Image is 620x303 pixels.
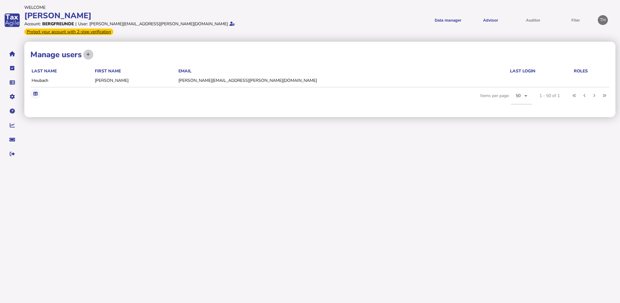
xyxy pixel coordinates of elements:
button: Auditor [514,13,552,28]
div: [PERSON_NAME] [24,10,308,21]
button: Export table data to Excel [30,89,40,99]
td: [PERSON_NAME] [94,74,177,86]
span: 50 [516,93,521,99]
th: last name [30,68,94,74]
th: roles [573,68,609,74]
th: first name [94,68,177,74]
i: Data manager [10,82,15,83]
button: Data manager [6,76,19,89]
th: email [177,68,509,74]
button: Tasks [6,62,19,75]
button: Insights [6,119,19,132]
div: [PERSON_NAME][EMAIL_ADDRESS][PERSON_NAME][DOMAIN_NAME] [89,21,228,27]
button: Help pages [6,105,19,117]
div: User: [78,21,88,27]
div: | [75,21,77,27]
button: Invite a user by email [83,50,93,60]
mat-form-field: Change page size [511,87,532,111]
button: Last page [599,91,609,101]
button: Filer [556,13,595,28]
div: Welcome [24,5,308,10]
button: Sign out [6,148,19,160]
th: last login [509,68,573,74]
td: [PERSON_NAME][EMAIL_ADDRESS][PERSON_NAME][DOMAIN_NAME] [177,74,509,86]
button: Next page [589,91,599,101]
button: Home [6,47,19,60]
div: From Oct 1, 2025, 2-step verification will be required to login. Set it up now... [24,29,113,35]
div: Items per page: [480,87,532,111]
div: 1 - 50 of 1 [539,93,560,99]
div: Bergfreunde [42,21,74,27]
div: Profile settings [598,15,608,25]
h1: Manage users [30,49,82,60]
button: Previous page [580,91,590,101]
i: Email verified [229,22,235,26]
div: Account: [24,21,41,27]
button: Raise a support ticket [6,133,19,146]
td: Heubach [30,74,94,86]
menu: navigate products [311,13,595,28]
button: First page [570,91,580,101]
button: Shows a dropdown of Data manager options [429,13,467,28]
button: Shows a dropdown of VAT Advisor options [471,13,510,28]
button: Manage settings [6,90,19,103]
